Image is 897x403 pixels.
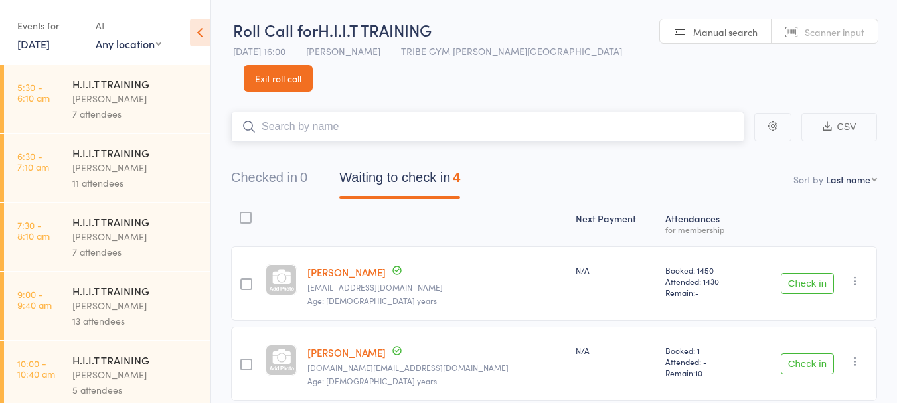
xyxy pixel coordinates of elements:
[781,273,834,294] button: Check in
[72,106,199,121] div: 7 attendees
[307,375,437,386] span: Age: [DEMOGRAPHIC_DATA] years
[72,353,199,367] div: H.I.I.T TRAINING
[244,65,313,92] a: Exit roll call
[72,91,199,106] div: [PERSON_NAME]
[781,353,834,374] button: Check in
[695,367,702,378] span: 10
[72,145,199,160] div: H.I.I.T TRAINING
[665,264,743,276] span: Booked: 1450
[570,205,660,240] div: Next Payment
[453,170,460,185] div: 4
[665,356,743,367] span: Attended: -
[4,65,210,133] a: 5:30 -6:10 amH.I.I.T TRAINING[PERSON_NAME]7 attendees
[17,358,55,379] time: 10:00 - 10:40 am
[300,170,307,185] div: 0
[4,272,210,340] a: 9:00 -9:40 amH.I.I.T TRAINING[PERSON_NAME]13 attendees
[96,37,161,51] div: Any location
[72,313,199,329] div: 13 attendees
[693,25,758,39] span: Manual search
[231,163,307,199] button: Checked in0
[72,160,199,175] div: [PERSON_NAME]
[307,265,386,279] a: [PERSON_NAME]
[72,367,199,382] div: [PERSON_NAME]
[72,214,199,229] div: H.I.I.T TRAINING
[665,345,743,356] span: Booked: 1
[231,112,744,142] input: Search by name
[96,15,161,37] div: At
[72,229,199,244] div: [PERSON_NAME]
[665,225,743,234] div: for membership
[665,367,743,378] span: Remain:
[793,173,823,186] label: Sort by
[665,276,743,287] span: Attended: 1430
[17,15,82,37] div: Events for
[72,283,199,298] div: H.I.I.T TRAINING
[17,82,50,103] time: 5:30 - 6:10 am
[233,19,318,40] span: Roll Call for
[307,345,386,359] a: [PERSON_NAME]
[17,289,52,310] time: 9:00 - 9:40 am
[72,244,199,260] div: 7 attendees
[576,264,655,276] div: N/A
[801,113,877,141] button: CSV
[695,287,699,298] span: -
[665,287,743,298] span: Remain:
[318,19,432,40] span: H.I.I.T TRAINING
[17,220,50,241] time: 7:30 - 8:10 am
[660,205,748,240] div: Atten­dances
[339,163,460,199] button: Waiting to check in4
[4,203,210,271] a: 7:30 -8:10 amH.I.I.T TRAINING[PERSON_NAME]7 attendees
[576,345,655,356] div: N/A
[307,283,565,292] small: dagostini71@gmail.com
[306,44,380,58] span: [PERSON_NAME]
[401,44,622,58] span: TRIBE GYM [PERSON_NAME][GEOGRAPHIC_DATA]
[826,173,870,186] div: Last name
[307,363,565,372] small: ibudimir.family@gmail.com
[805,25,864,39] span: Scanner input
[72,298,199,313] div: [PERSON_NAME]
[233,44,285,58] span: [DATE] 16:00
[4,134,210,202] a: 6:30 -7:10 amH.I.I.T TRAINING[PERSON_NAME]11 attendees
[72,382,199,398] div: 5 attendees
[307,295,437,306] span: Age: [DEMOGRAPHIC_DATA] years
[72,175,199,191] div: 11 attendees
[17,37,50,51] a: [DATE]
[72,76,199,91] div: H.I.I.T TRAINING
[17,151,49,172] time: 6:30 - 7:10 am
